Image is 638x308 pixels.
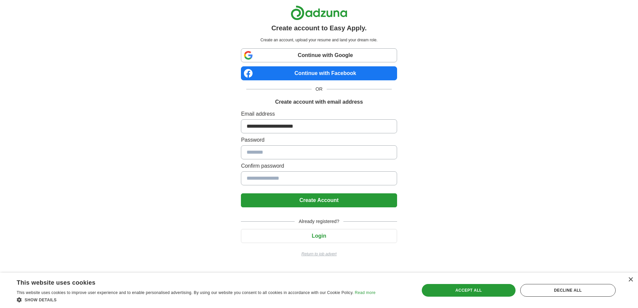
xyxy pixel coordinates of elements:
[355,290,375,295] a: Read more, opens a new window
[520,284,616,297] div: Decline all
[17,296,375,303] div: Show details
[241,136,397,144] label: Password
[241,193,397,207] button: Create Account
[422,284,515,297] div: Accept all
[291,5,347,20] img: Adzuna logo
[295,218,343,225] span: Already registered?
[628,277,633,282] div: Close
[241,66,397,80] a: Continue with Facebook
[312,86,327,93] span: OR
[25,298,57,302] span: Show details
[242,37,395,43] p: Create an account, upload your resume and land your dream role.
[241,48,397,62] a: Continue with Google
[17,290,354,295] span: This website uses cookies to improve user experience and to enable personalised advertising. By u...
[241,110,397,118] label: Email address
[271,23,367,33] h1: Create account to Easy Apply.
[241,229,397,243] button: Login
[17,277,359,287] div: This website uses cookies
[241,233,397,239] a: Login
[241,162,397,170] label: Confirm password
[275,98,363,106] h1: Create account with email address
[241,251,397,257] a: Return to job advert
